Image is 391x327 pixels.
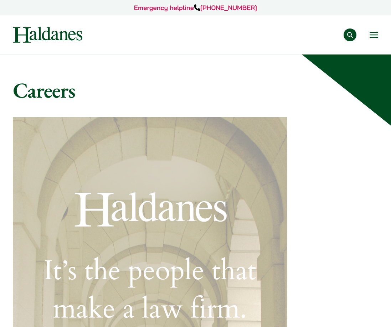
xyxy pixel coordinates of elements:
[13,77,378,103] h1: Careers
[13,27,82,43] img: Logo of Haldanes
[344,28,356,41] button: Search
[134,4,257,12] a: Emergency helpline[PHONE_NUMBER]
[370,32,378,38] button: Open menu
